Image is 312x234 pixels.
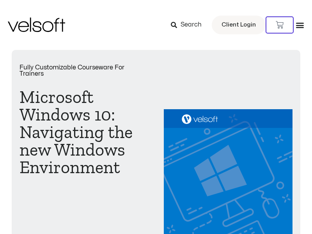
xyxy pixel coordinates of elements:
a: Search [171,18,207,32]
span: Client Login [222,20,256,30]
div: Menu Toggle [296,21,304,29]
p: Fully Customizable Courseware For Trainers [19,64,148,77]
h1: Microsoft Windows 10: Navigating the new Windows Environment [19,89,148,176]
a: Client Login [212,16,266,34]
span: Search [181,20,202,30]
img: Velsoft Training Materials [8,18,65,32]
